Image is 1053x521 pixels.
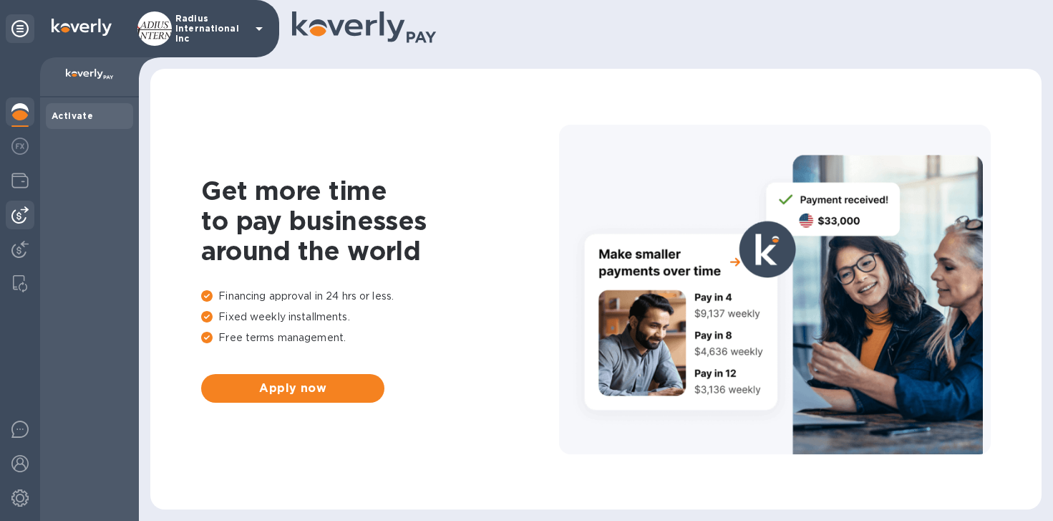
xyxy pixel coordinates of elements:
img: Foreign exchange [11,138,29,155]
span: Apply now [213,380,373,397]
img: Wallets [11,172,29,189]
button: Apply now [201,374,384,403]
p: Radius International Inc [175,14,247,44]
b: Activate [52,110,93,121]
p: Fixed weekly installments. [201,310,559,325]
p: Free terms management. [201,330,559,345]
div: Unpin categories [6,14,34,43]
h1: Get more time to pay businesses around the world [201,176,559,266]
p: Financing approval in 24 hrs or less. [201,289,559,304]
img: Logo [52,19,112,36]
